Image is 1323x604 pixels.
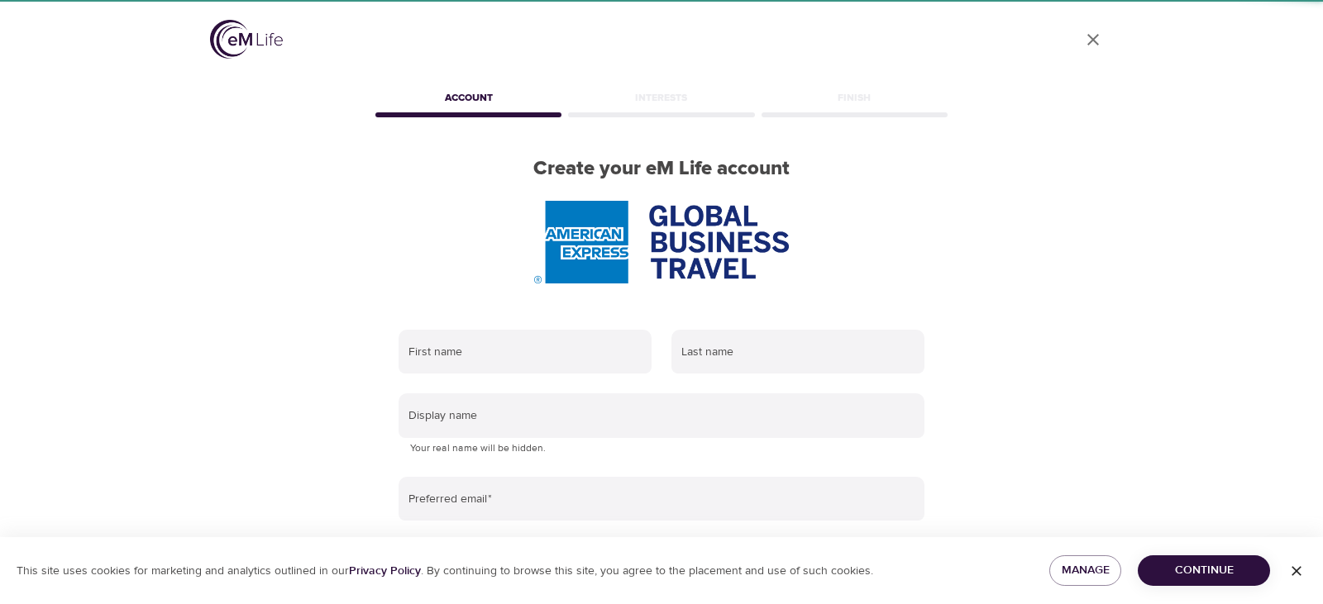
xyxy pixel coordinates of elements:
[1138,555,1270,586] button: Continue
[1073,20,1113,59] a: close
[410,440,913,457] p: Your real name will be hidden.
[1049,555,1121,586] button: Manage
[210,20,283,59] img: logo
[1063,560,1108,581] span: Manage
[534,201,789,283] img: AmEx%20GBT%20logo.png
[349,564,421,578] a: Privacy Policy
[372,157,951,181] h2: Create your eM Life account
[1151,560,1257,581] span: Continue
